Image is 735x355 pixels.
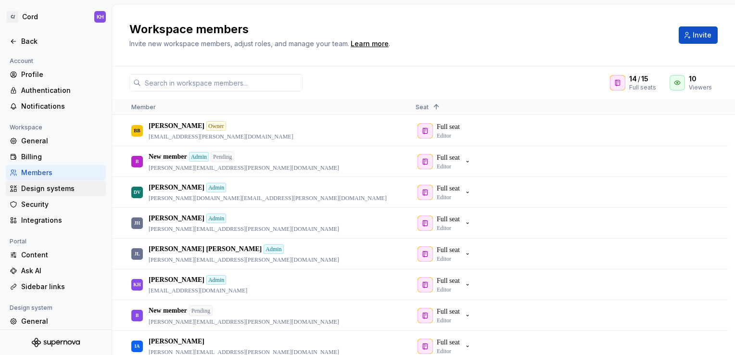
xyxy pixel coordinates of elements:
[206,275,226,285] div: Admin
[437,163,451,170] p: Editor
[416,306,475,325] button: Full seatEditor
[149,275,204,285] p: [PERSON_NAME]
[97,13,104,21] div: KH
[693,30,711,40] span: Invite
[6,165,106,180] a: Members
[6,263,106,279] a: Ask AI
[133,275,141,294] div: KH
[189,305,213,316] div: Pending
[7,11,18,23] div: C/
[149,256,339,264] p: [PERSON_NAME][EMAIL_ADDRESS][PERSON_NAME][DOMAIN_NAME]
[149,152,187,162] p: New member
[416,275,475,294] button: Full seatEditor
[351,39,389,49] a: Learn more
[206,121,226,131] div: Owner
[437,184,460,193] p: Full seat
[6,236,30,247] div: Portal
[21,86,102,95] div: Authentication
[134,183,140,202] div: DV
[21,282,102,292] div: Sidebar links
[21,168,102,177] div: Members
[437,338,460,347] p: Full seat
[21,216,102,225] div: Integrations
[21,70,102,79] div: Profile
[21,250,102,260] div: Content
[206,214,226,223] div: Admin
[149,133,293,140] p: [EMAIL_ADDRESS][PERSON_NAME][DOMAIN_NAME]
[437,193,451,201] p: Editor
[437,215,460,224] p: Full seat
[6,122,46,133] div: Workspace
[437,255,451,263] p: Editor
[129,22,667,37] h2: Workspace members
[6,314,106,329] a: General
[149,287,247,294] p: [EMAIL_ADDRESS][DOMAIN_NAME]
[149,337,204,346] p: [PERSON_NAME]
[189,152,209,162] div: Admin
[149,214,204,223] p: [PERSON_NAME]
[6,197,106,212] a: Security
[641,74,648,84] span: 15
[629,84,658,91] div: Full seats
[21,37,102,46] div: Back
[21,200,102,209] div: Security
[6,149,106,165] a: Billing
[689,84,712,91] div: Viewers
[134,214,140,232] div: JH
[416,214,475,233] button: Full seatEditor
[21,101,102,111] div: Notifications
[437,153,460,163] p: Full seat
[689,74,697,84] span: 10
[206,183,226,192] div: Admin
[32,338,80,347] svg: Supernova Logo
[136,152,139,171] div: B
[416,244,475,264] button: Full seatEditor
[437,245,460,255] p: Full seat
[437,286,451,293] p: Editor
[6,279,106,294] a: Sidebar links
[6,330,106,345] a: Members
[134,121,140,140] div: BB
[416,183,475,202] button: Full seatEditor
[264,244,283,254] div: Admin
[6,302,56,314] div: Design system
[141,74,303,91] input: Search in workspace members...
[149,164,339,172] p: [PERSON_NAME][EMAIL_ADDRESS][PERSON_NAME][DOMAIN_NAME]
[211,152,234,162] div: Pending
[6,247,106,263] a: Content
[149,194,387,202] p: [PERSON_NAME][DOMAIN_NAME][EMAIL_ADDRESS][PERSON_NAME][DOMAIN_NAME]
[149,225,339,233] p: [PERSON_NAME][EMAIL_ADDRESS][PERSON_NAME][DOMAIN_NAME]
[22,12,38,22] div: Cord
[416,152,475,171] button: Full seatEditor
[21,136,102,146] div: General
[6,67,106,82] a: Profile
[629,74,637,84] span: 14
[349,40,390,48] span: .
[149,183,204,192] p: [PERSON_NAME]
[2,6,110,27] button: C/CordKH
[21,152,102,162] div: Billing
[629,74,658,84] div: /
[149,306,187,316] p: New member
[6,34,106,49] a: Back
[149,244,262,254] p: [PERSON_NAME] [PERSON_NAME]
[416,103,429,111] span: Seat
[21,184,102,193] div: Design systems
[131,103,156,111] span: Member
[129,39,349,48] span: Invite new workspace members, adjust roles, and manage your team.
[6,55,37,67] div: Account
[134,244,140,263] div: JL
[437,347,451,355] p: Editor
[437,317,451,324] p: Editor
[6,181,106,196] a: Design systems
[149,318,339,326] p: [PERSON_NAME][EMAIL_ADDRESS][PERSON_NAME][DOMAIN_NAME]
[136,306,139,325] div: B
[21,317,102,326] div: General
[437,276,460,286] p: Full seat
[6,133,106,149] a: General
[6,213,106,228] a: Integrations
[6,99,106,114] a: Notifications
[679,26,718,44] button: Invite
